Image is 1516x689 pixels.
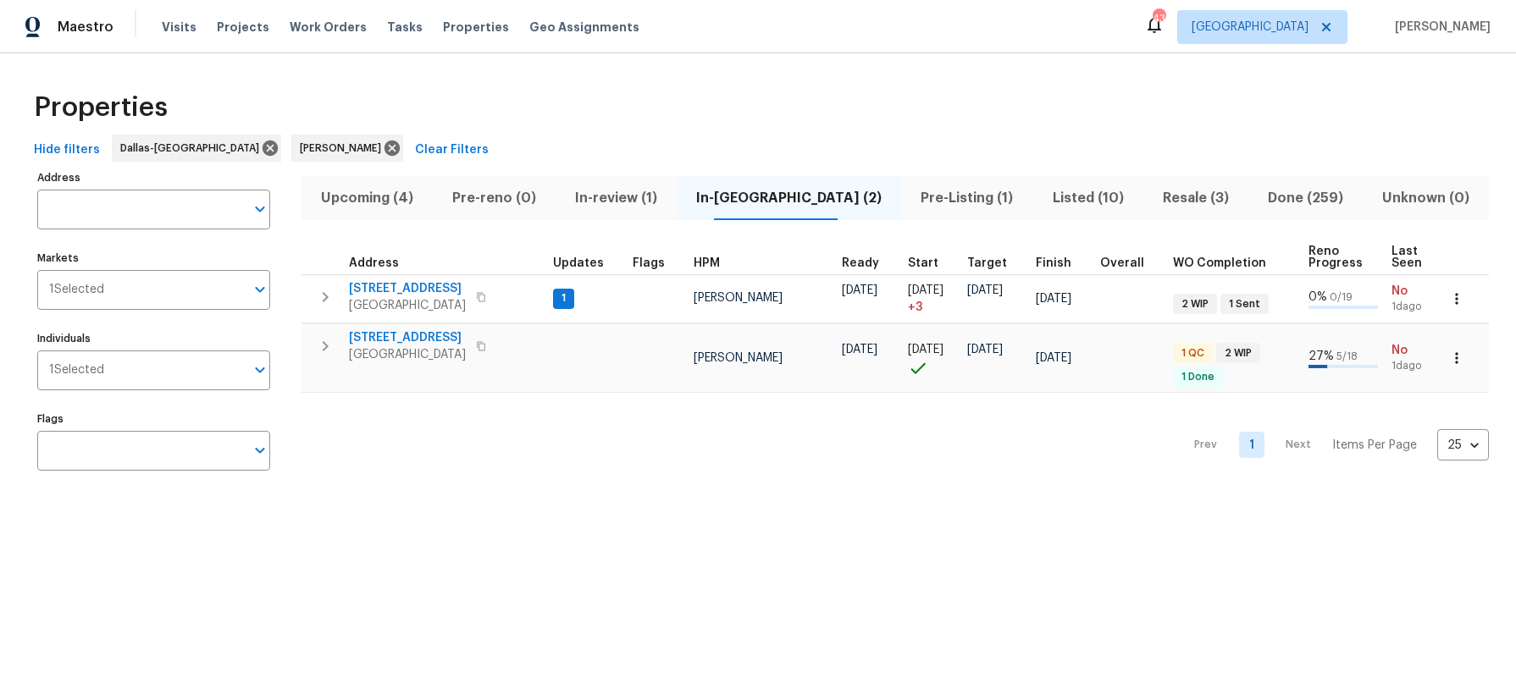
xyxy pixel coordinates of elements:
[1388,19,1491,36] span: [PERSON_NAME]
[1330,292,1353,302] span: 0 / 19
[37,414,270,424] label: Flags
[1175,297,1215,311] span: 2 WIP
[908,257,938,269] span: Start
[217,19,269,36] span: Projects
[694,292,783,304] span: [PERSON_NAME]
[312,186,423,210] span: Upcoming (4)
[1100,257,1144,269] span: Overall
[1392,283,1437,300] span: No
[408,135,495,166] button: Clear Filters
[290,19,367,36] span: Work Orders
[967,344,1003,356] span: [DATE]
[37,173,270,183] label: Address
[1392,342,1437,359] span: No
[58,19,113,36] span: Maestro
[1175,370,1221,384] span: 1 Done
[529,19,639,36] span: Geo Assignments
[49,363,104,378] span: 1 Selected
[349,346,466,363] span: [GEOGRAPHIC_DATA]
[1392,359,1437,373] span: 1d ago
[1043,186,1133,210] span: Listed (10)
[162,19,196,36] span: Visits
[1173,257,1266,269] span: WO Completion
[1332,437,1417,454] p: Items Per Page
[842,284,877,296] span: [DATE]
[291,135,403,162] div: [PERSON_NAME]
[842,257,894,269] div: Earliest renovation start date (first business day after COE or Checkout)
[908,299,922,316] span: + 3
[633,257,665,269] span: Flags
[248,438,272,462] button: Open
[1392,300,1437,314] span: 1d ago
[901,274,960,322] td: Project started 3 days late
[1154,186,1238,210] span: Resale (3)
[1192,19,1309,36] span: [GEOGRAPHIC_DATA]
[1392,245,1422,269] span: Last Seen
[349,280,466,297] span: [STREET_ADDRESS]
[908,344,943,356] span: [DATE]
[908,257,954,269] div: Actual renovation start date
[37,333,270,344] label: Individuals
[1437,423,1489,467] div: 25
[387,21,423,33] span: Tasks
[967,257,1007,269] span: Target
[1259,186,1353,210] span: Done (259)
[842,344,877,356] span: [DATE]
[1222,297,1267,311] span: 1 Sent
[1036,257,1087,269] div: Projected renovation finish date
[911,186,1022,210] span: Pre-Listing (1)
[1373,186,1479,210] span: Unknown (0)
[34,99,168,116] span: Properties
[967,257,1022,269] div: Target renovation project end date
[248,278,272,301] button: Open
[34,140,100,161] span: Hide filters
[901,323,960,393] td: Project started on time
[1100,257,1159,269] div: Days past target finish date
[1309,245,1363,269] span: Reno Progress
[1036,293,1071,305] span: [DATE]
[349,329,466,346] span: [STREET_ADDRESS]
[415,140,489,161] span: Clear Filters
[49,283,104,297] span: 1 Selected
[349,257,399,269] span: Address
[349,297,466,314] span: [GEOGRAPHIC_DATA]
[443,186,545,210] span: Pre-reno (0)
[300,140,388,157] span: [PERSON_NAME]
[687,186,891,210] span: In-[GEOGRAPHIC_DATA] (2)
[112,135,281,162] div: Dallas-[GEOGRAPHIC_DATA]
[566,186,667,210] span: In-review (1)
[27,135,107,166] button: Hide filters
[908,284,943,296] span: [DATE]
[1153,10,1165,27] div: 43
[694,352,783,364] span: [PERSON_NAME]
[1309,291,1327,303] span: 0 %
[1036,352,1071,364] span: [DATE]
[1175,346,1211,361] span: 1 QC
[967,284,1003,296] span: [DATE]
[1239,432,1264,458] a: Goto page 1
[1309,350,1334,362] span: 27 %
[248,197,272,221] button: Open
[842,257,879,269] span: Ready
[553,257,604,269] span: Updates
[1218,346,1259,361] span: 2 WIP
[1336,351,1358,361] span: 5 / 18
[120,140,266,157] span: Dallas-[GEOGRAPHIC_DATA]
[37,253,270,263] label: Markets
[694,257,720,269] span: HPM
[248,358,272,382] button: Open
[555,291,573,306] span: 1
[443,19,509,36] span: Properties
[1178,403,1489,487] nav: Pagination Navigation
[1036,257,1071,269] span: Finish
